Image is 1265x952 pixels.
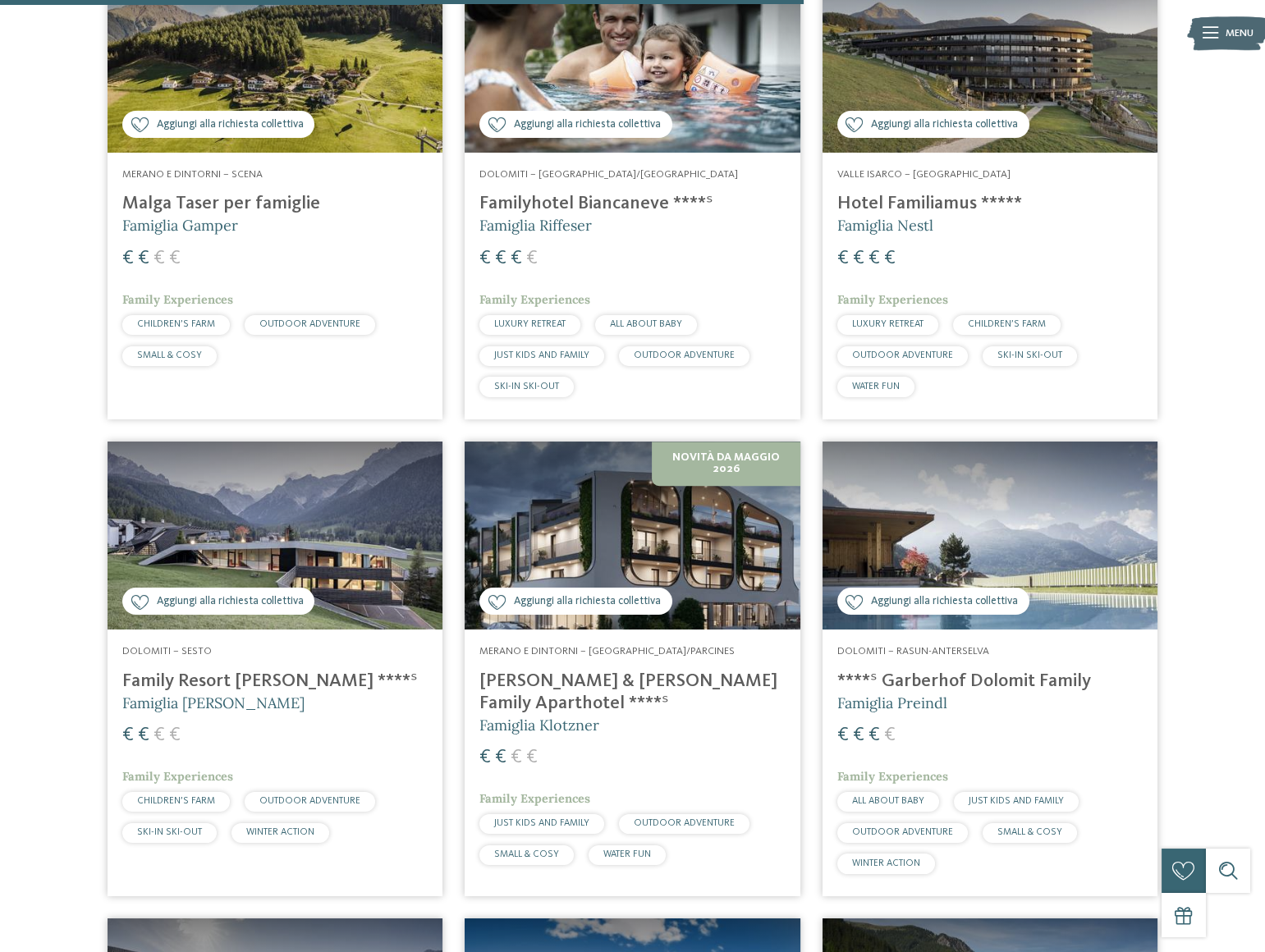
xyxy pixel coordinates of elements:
span: € [154,725,165,745]
span: SKI-IN SKI-OUT [997,350,1062,360]
span: LUXURY RETREAT [494,319,566,329]
span: € [138,249,149,268]
img: Cercate un hotel per famiglie? Qui troverete solo i migliori! [465,442,800,630]
span: WATER FUN [852,382,900,391]
h4: Family Resort [PERSON_NAME] ****ˢ [122,671,428,693]
span: Aggiungi alla richiesta collettiva [157,117,304,133]
span: € [479,748,491,767]
span: € [169,249,181,268]
span: ALL ABOUT BABY [852,796,924,806]
a: Cercate un hotel per famiglie? Qui troverete solo i migliori! Aggiungi alla richiesta collettiva ... [465,442,800,896]
span: Merano e dintorni – Scena [122,169,263,180]
span: Aggiungi alla richiesta collettiva [514,117,661,133]
span: Famiglia Riffeser [479,216,592,235]
span: Famiglia Preindl [837,693,947,712]
span: Merano e dintorni – [GEOGRAPHIC_DATA]/Parcines [479,646,735,657]
h4: Malga Taser per famiglie [122,193,428,215]
span: CHILDREN’S FARM [968,319,1046,329]
span: SMALL & COSY [494,849,559,859]
span: € [526,748,538,767]
span: Dolomiti – Rasun-Anterselva [837,646,989,657]
a: Cercate un hotel per famiglie? Qui troverete solo i migliori! Aggiungi alla richiesta collettiva ... [108,442,442,896]
span: € [884,249,896,268]
span: € [495,748,506,767]
span: Famiglia Klotzner [479,716,599,735]
span: Dolomiti – Sesto [122,646,212,657]
span: OUTDOOR ADVENTURE [852,827,953,837]
span: JUST KIDS AND FAMILY [969,796,1064,806]
span: Famiglia Nestl [837,216,933,235]
span: SKI-IN SKI-OUT [494,382,559,391]
a: Cercate un hotel per famiglie? Qui troverete solo i migliori! Aggiungi alla richiesta collettiva ... [823,442,1157,896]
span: Aggiungi alla richiesta collettiva [157,594,304,610]
span: CHILDREN’S FARM [137,796,215,806]
h4: [PERSON_NAME] & [PERSON_NAME] Family Aparthotel ****ˢ [479,671,785,715]
span: Aggiungi alla richiesta collettiva [871,117,1018,133]
span: € [853,725,864,745]
span: Aggiungi alla richiesta collettiva [871,594,1018,610]
span: € [122,725,134,745]
span: WATER FUN [603,849,651,859]
span: € [837,249,849,268]
span: Family Experiences [122,292,233,307]
span: OUTDOOR ADVENTURE [634,350,735,360]
span: € [526,249,538,268]
span: € [884,725,896,745]
span: € [479,249,491,268]
span: Aggiungi alla richiesta collettiva [514,594,661,610]
span: Family Experiences [837,769,948,784]
span: CHILDREN’S FARM [137,319,215,329]
span: € [511,249,522,268]
span: OUTDOOR ADVENTURE [259,796,360,806]
h4: Familyhotel Biancaneve ****ˢ [479,193,785,215]
h4: ****ˢ Garberhof Dolomit Family [837,671,1143,693]
span: OUTDOOR ADVENTURE [852,350,953,360]
span: WINTER ACTION [246,827,314,837]
span: JUST KIDS AND FAMILY [494,818,589,828]
span: JUST KIDS AND FAMILY [494,350,589,360]
span: € [869,725,880,745]
span: € [169,725,181,745]
span: SKI-IN SKI-OUT [137,827,202,837]
span: Family Experiences [122,769,233,784]
span: € [837,725,849,745]
span: SMALL & COSY [137,350,202,360]
span: Valle Isarco – [GEOGRAPHIC_DATA] [837,169,1011,180]
img: Cercate un hotel per famiglie? Qui troverete solo i migliori! [823,442,1157,630]
span: € [869,249,880,268]
span: WINTER ACTION [852,858,920,868]
span: OUTDOOR ADVENTURE [634,818,735,828]
span: Family Experiences [479,791,590,806]
span: SMALL & COSY [997,827,1062,837]
img: Family Resort Rainer ****ˢ [108,442,442,630]
span: Family Experiences [479,292,590,307]
span: Dolomiti – [GEOGRAPHIC_DATA]/[GEOGRAPHIC_DATA] [479,169,738,180]
span: € [511,748,522,767]
span: € [122,249,134,268]
span: Family Experiences [837,292,948,307]
span: € [495,249,506,268]
span: € [154,249,165,268]
span: Famiglia Gamper [122,216,238,235]
span: € [138,725,149,745]
span: Famiglia [PERSON_NAME] [122,693,305,712]
span: € [853,249,864,268]
span: ALL ABOUT BABY [610,319,682,329]
span: OUTDOOR ADVENTURE [259,319,360,329]
span: LUXURY RETREAT [852,319,924,329]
